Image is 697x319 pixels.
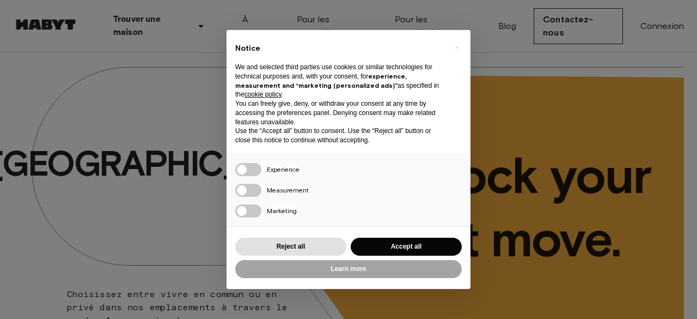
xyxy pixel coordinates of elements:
span: Measurement [267,186,309,194]
p: You can freely give, deny, or withdraw your consent at any time by accessing the preferences pane... [235,99,444,127]
p: Use the “Accept all” button to consent. Use the “Reject all” button or close this notice to conti... [235,127,444,145]
p: We and selected third parties use cookies or similar technologies for technical purposes and, wit... [235,63,444,99]
strong: experience, measurement and “marketing (personalized ads)” [235,72,407,89]
button: Close this notice [448,39,465,56]
button: Reject all [235,238,346,256]
button: Accept all [351,238,462,256]
button: Learn more [235,260,462,278]
span: Marketing [267,207,297,215]
span: Experience [267,165,299,173]
h2: Notice [235,43,444,54]
a: cookie policy [244,91,282,98]
span: × [455,41,458,54]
